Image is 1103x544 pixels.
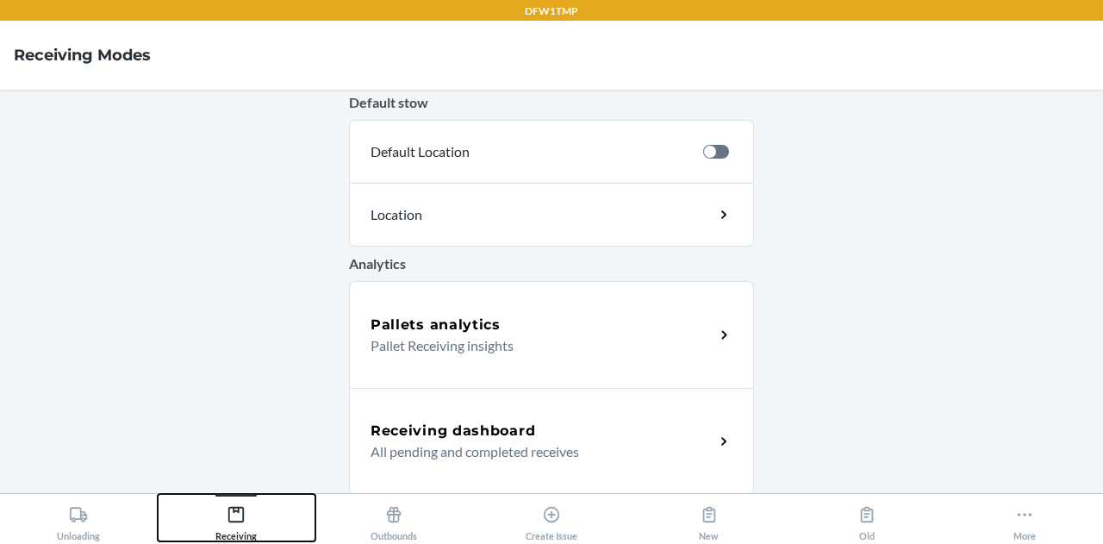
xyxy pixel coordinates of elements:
[526,498,577,541] div: Create Issue
[371,141,689,162] p: Default Location
[349,92,754,113] p: Default stow
[371,421,535,441] h5: Receiving dashboard
[473,494,631,541] button: Create Issue
[349,281,754,388] a: Pallets analyticsPallet Receiving insights
[158,494,315,541] button: Receiving
[371,441,701,462] p: All pending and completed receives
[349,253,754,274] p: Analytics
[371,335,701,356] p: Pallet Receiving insights
[57,498,100,541] div: Unloading
[315,494,473,541] button: Outbounds
[349,183,754,247] a: Location
[371,204,574,225] p: Location
[14,44,151,66] h4: Receiving Modes
[371,498,417,541] div: Outbounds
[215,498,257,541] div: Receiving
[1013,498,1036,541] div: More
[525,3,578,19] p: DFW1TMP
[857,498,876,541] div: Old
[349,388,754,495] a: Receiving dashboardAll pending and completed receives
[699,498,719,541] div: New
[788,494,945,541] button: Old
[371,315,501,335] h5: Pallets analytics
[945,494,1103,541] button: More
[630,494,788,541] button: New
